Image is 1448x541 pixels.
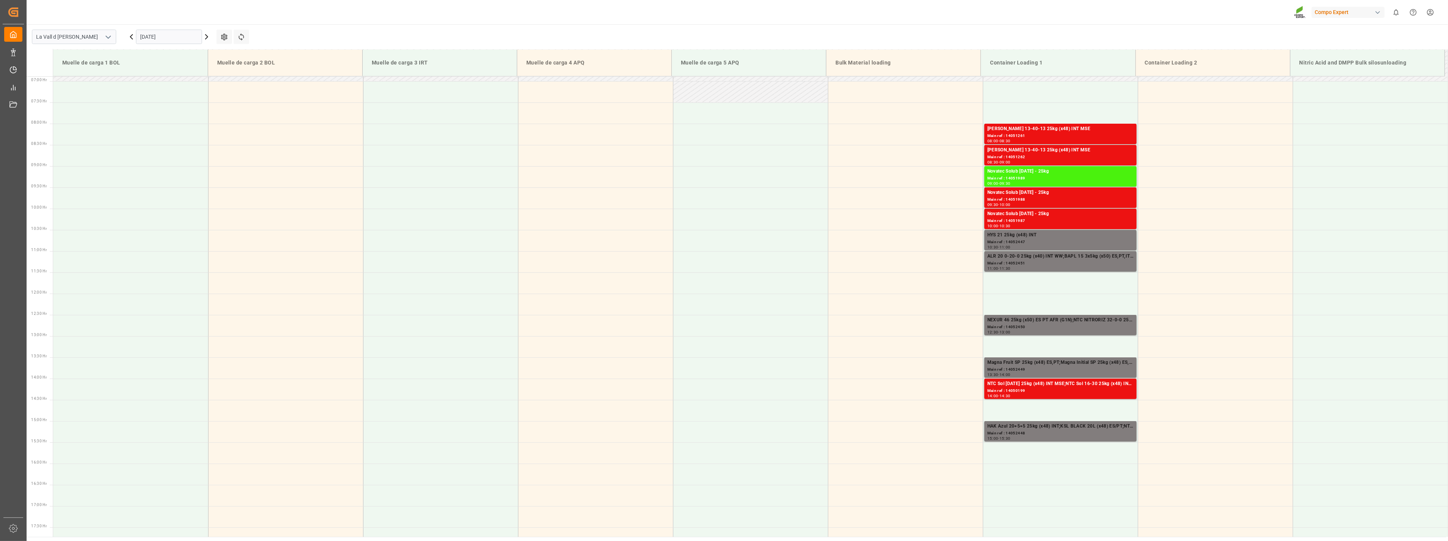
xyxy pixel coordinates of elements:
span: 10:00 Hr [31,205,47,209]
div: Muelle de carga 2 BOL [214,56,356,70]
span: 13:00 Hr [31,333,47,337]
div: 13:00 [1000,330,1011,334]
span: 14:00 Hr [31,375,47,379]
div: Muelle de carga 3 IRT [369,56,511,70]
div: Novatec Solub [DATE] - 25kg [987,189,1134,197]
button: show 0 new notifications [1388,4,1405,21]
div: Container Loading 2 [1142,56,1284,70]
div: Main ref : 14051987 [987,218,1134,224]
div: 10:00 [987,224,998,228]
span: 15:30 Hr [31,439,47,443]
div: - [998,245,1000,249]
div: 11:00 [1000,245,1011,249]
div: Container Loading 1 [987,56,1129,70]
div: Main ref : 14051988 [987,197,1134,203]
div: Main ref : 14052448 [987,430,1134,437]
div: 10:00 [1000,203,1011,206]
input: DD.MM.YYYY [136,30,202,44]
div: 12:30 [987,330,998,334]
span: 12:30 Hr [31,311,47,316]
div: Main ref : 14051989 [987,175,1134,182]
div: NTC Sol [DATE] 25kg (x48) INT MSE;NTC Sol 16-30 25kg (x48) INT MSE [987,380,1134,388]
div: - [998,203,1000,206]
span: 16:00 Hr [31,460,47,464]
div: Muelle de carga 4 APQ [523,56,665,70]
button: Compo Expert [1312,5,1388,19]
span: 11:00 Hr [31,248,47,252]
div: Nitric Acid and DMPP Bulk silosunloading [1296,56,1439,70]
div: Main ref : 14052451 [987,260,1134,267]
div: HAK Azul 20+5+5 25kg (x48) INT;KSL BLACK 20L (x48) ES/PT;NTC Sol BS Fruit 25kg (x48) INT;NTC Sol ... [987,423,1134,430]
span: 17:30 Hr [31,524,47,528]
div: - [998,139,1000,143]
button: open menu [102,31,114,43]
div: 10:30 [1000,224,1011,228]
div: Main ref : 14051262 [987,154,1134,160]
div: - [998,394,1000,398]
span: 15:00 Hr [31,418,47,422]
span: 08:00 Hr [31,120,47,124]
div: Muelle de carga 5 APQ [678,56,820,70]
div: Main ref : 14052447 [987,239,1134,245]
div: - [998,182,1000,185]
div: NEXUR 46 25kg (x50) ES PT AFR (G1N);NTC NITRORIZ 32-0-0 25kg (x60) ES,PT;NTC PREMIUM [DATE] 25kg(... [987,316,1134,324]
button: Help Center [1405,4,1422,21]
span: 08:30 Hr [31,142,47,146]
span: 07:30 Hr [31,99,47,103]
div: 15:00 [987,437,998,440]
span: 07:00 Hr [31,78,47,82]
div: - [998,437,1000,440]
div: Main ref : 14051261 [987,133,1134,139]
div: [PERSON_NAME] 13-40-13 25kg (x48) INT MSE [987,146,1134,154]
img: Screenshot%202023-09-29%20at%2010.02.21.png_1712312052.png [1294,6,1306,19]
div: ALR 20 0-20-0 25kg (x40) INT WW;BAPL 15 3x5kg (x50) ES,PT,IT;BAPL 2x250 (5kg bags) ES;BFL K PREMI... [987,253,1134,260]
div: Novatec Solub [DATE] - 25kg [987,168,1134,175]
div: Main ref : 14050199 [987,388,1134,394]
div: Novatec Solub [DATE] - 25kg [987,210,1134,218]
div: HYS 21 25kg (x48) INT [987,231,1134,239]
div: - [998,267,1000,270]
div: - [998,160,1000,164]
div: 11:00 [987,267,998,270]
div: 09:30 [1000,182,1011,185]
div: Main ref : 14052449 [987,366,1134,373]
div: 09:00 [987,182,998,185]
div: - [998,224,1000,228]
span: 12:00 Hr [31,290,47,294]
div: 14:30 [1000,394,1011,398]
span: 13:30 Hr [31,354,47,358]
div: Compo Expert [1312,7,1385,18]
span: 09:30 Hr [31,184,47,188]
div: Magna Fruit SP 25kg (x48) ES,PT;Magna Initial SP 25kg (x48) ES,PT;Magna Rhizo SP 25kg (x48) ES,PT [987,359,1134,366]
span: 09:00 Hr [31,163,47,167]
div: - [998,330,1000,334]
div: 15:30 [1000,437,1011,440]
span: 17:00 Hr [31,503,47,507]
input: Type to search/select [32,30,116,44]
div: 08:30 [987,160,998,164]
div: 10:30 [987,245,998,249]
div: 08:30 [1000,139,1011,143]
div: Main ref : 14052450 [987,324,1134,330]
div: 13:30 [987,373,998,376]
div: [PERSON_NAME] 13-40-13 25kg (x48) INT MSE [987,125,1134,133]
span: 16:30 Hr [31,481,47,486]
div: 11:30 [1000,267,1011,270]
div: Bulk Material loading [832,56,974,70]
div: 09:00 [1000,160,1011,164]
div: 08:00 [987,139,998,143]
div: 14:00 [1000,373,1011,376]
div: 14:00 [987,394,998,398]
div: - [998,373,1000,376]
div: 09:30 [987,203,998,206]
span: 14:30 Hr [31,396,47,401]
span: 11:30 Hr [31,269,47,273]
div: Muelle de carga 1 BOL [59,56,202,70]
span: 10:30 Hr [31,226,47,231]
